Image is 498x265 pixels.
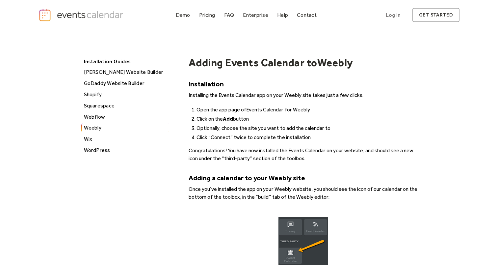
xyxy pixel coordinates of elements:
[82,90,169,99] div: Shopify
[82,79,169,88] div: GoDaddy Website Builder
[82,102,169,110] div: Squarespace
[81,124,169,132] a: Weebly
[224,13,234,17] div: FAQ
[275,11,291,19] a: Help
[81,113,169,121] a: Webflow
[197,11,218,19] a: Pricing
[294,11,319,19] a: Contact
[81,90,169,99] a: Shopify
[176,13,190,17] div: Demo
[189,185,418,201] p: Once you’ve installed the app on your Weebly website, you should see the icon of our calendar on ...
[82,124,169,132] div: Weebly
[222,11,237,19] a: FAQ
[82,135,169,143] div: Wix
[189,173,418,183] h5: Adding a calendar to your Weebly site
[82,146,169,155] div: WordPress
[223,116,233,122] strong: Add
[412,8,459,22] a: get started
[81,79,169,88] a: GoDaddy Website Builder
[82,68,169,76] div: [PERSON_NAME] Website Builder
[189,56,317,69] h1: Adding Events Calendar to
[240,11,271,19] a: Enterprise
[246,106,310,113] a: Events Calendar for Weebly
[173,11,193,19] a: Demo
[81,68,169,76] a: [PERSON_NAME] Website Builder
[39,8,125,22] a: home
[197,106,418,114] li: Open the app page of
[81,102,169,110] a: Squarespace
[197,133,418,141] li: Click “Connect” twice to complete the installation
[197,124,418,132] li: Optionally, choose the site you want to add the calendar to
[81,146,169,155] a: WordPress
[297,13,317,17] div: Contact
[82,113,169,121] div: Webflow
[189,91,418,99] p: Installing the Events Calendar app on your Weebly site takes just a few clicks.
[199,13,215,17] div: Pricing
[189,79,418,89] h5: Installation
[243,13,268,17] div: Enterprise
[197,115,418,123] li: Click on the button
[189,147,418,162] p: Congratulations! You have now installed the Events Calendar on your website, and should see a new...
[317,56,353,69] h1: Weebly
[277,13,288,17] div: Help
[81,135,169,143] a: Wix
[81,56,169,67] div: Installation Guides
[379,8,407,22] a: Log In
